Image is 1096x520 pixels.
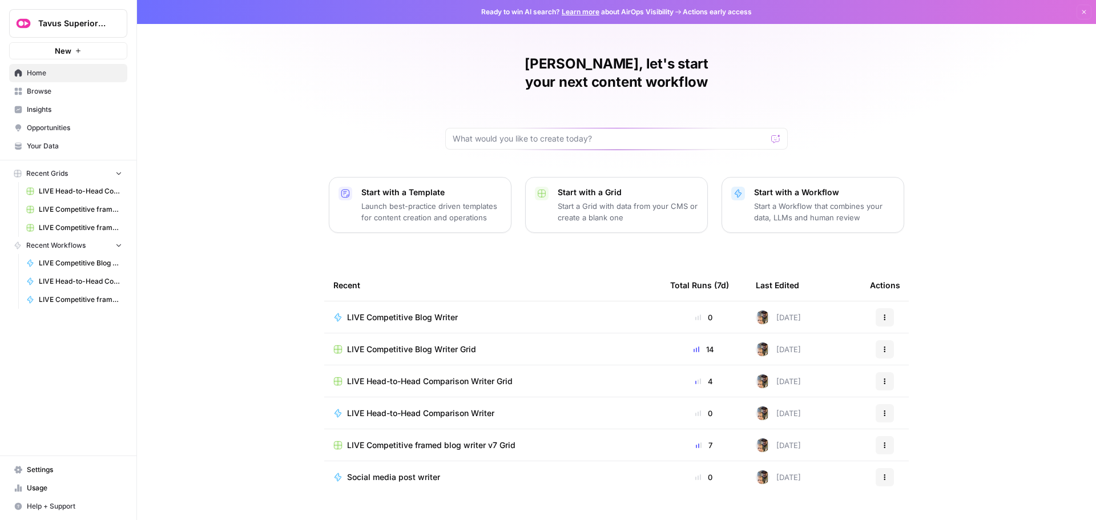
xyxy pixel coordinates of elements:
input: What would you like to create today? [453,133,767,144]
a: Usage [9,479,127,497]
a: LIVE Head-to-Head Comparison Writer Grid [21,182,127,200]
button: Workspace: Tavus Superiority [9,9,127,38]
img: 75men5xajoha24slrmvs4mz46cue [756,470,769,484]
span: Settings [27,465,122,475]
span: LIVE Competitive Blog Writer [347,312,458,323]
span: Recent Grids [26,168,68,179]
img: 75men5xajoha24slrmvs4mz46cue [756,438,769,452]
span: Home [27,68,122,78]
a: Learn more [562,7,599,16]
div: Recent [333,269,652,301]
div: [DATE] [756,438,801,452]
a: LIVE Competitive Blog Writer [21,254,127,272]
div: 0 [670,312,738,323]
span: LIVE Competitive Blog Writer [39,258,122,268]
a: LIVE Head-to-Head Comparison Writer Grid [333,376,652,387]
p: Launch best-practice driven templates for content creation and operations [361,200,502,223]
p: Start with a Grid [558,187,698,198]
a: LIVE Head-to-Head Comparison Writer [333,408,652,419]
button: Recent Workflows [9,237,127,254]
div: 4 [670,376,738,387]
div: 7 [670,440,738,451]
span: Usage [27,483,122,493]
img: 75men5xajoha24slrmvs4mz46cue [756,374,769,388]
div: [DATE] [756,470,801,484]
a: Your Data [9,137,127,155]
span: Ready to win AI search? about AirOps Visibility [481,7,674,17]
a: LIVE Head-to-Head Comparison Writer [21,272,127,291]
span: Help + Support [27,501,122,511]
h1: [PERSON_NAME], let's start your next content workflow [445,55,788,91]
button: Help + Support [9,497,127,515]
span: LIVE Head-to-Head Comparison Writer [347,408,494,419]
p: Start with a Template [361,187,502,198]
a: Social media post writer [333,471,652,483]
a: LIVE Competitive framed blog writer v7 [21,291,127,309]
img: Tavus Superiority Logo [13,13,34,34]
span: LIVE Head-to-Head Comparison Writer [39,276,122,287]
img: 75men5xajoha24slrmvs4mz46cue [756,342,769,356]
p: Start a Workflow that combines your data, LLMs and human review [754,200,894,223]
div: 0 [670,408,738,419]
a: Browse [9,82,127,100]
span: LIVE Competitive framed blog writer v7 Grid [347,440,515,451]
div: [DATE] [756,374,801,388]
span: LIVE Competitive Blog Writer Grid [347,344,476,355]
button: Start with a TemplateLaunch best-practice driven templates for content creation and operations [329,177,511,233]
a: Home [9,64,127,82]
div: Total Runs (7d) [670,269,729,301]
span: Opportunities [27,123,122,133]
button: New [9,42,127,59]
span: LIVE Head-to-Head Comparison Writer Grid [39,186,122,196]
span: LIVE Competitive framed blog writer v6 Grid (1) [39,204,122,215]
div: Actions [870,269,900,301]
span: LIVE Competitive framed blog writer v7 Grid [39,223,122,233]
span: LIVE Head-to-Head Comparison Writer Grid [347,376,513,387]
div: [DATE] [756,406,801,420]
span: Your Data [27,141,122,151]
div: [DATE] [756,342,801,356]
a: Settings [9,461,127,479]
span: Actions early access [683,7,752,17]
a: LIVE Competitive framed blog writer v7 Grid [21,219,127,237]
button: Start with a WorkflowStart a Workflow that combines your data, LLMs and human review [722,177,904,233]
span: Tavus Superiority [38,18,107,29]
div: [DATE] [756,311,801,324]
a: LIVE Competitive Blog Writer [333,312,652,323]
span: Recent Workflows [26,240,86,251]
img: 75men5xajoha24slrmvs4mz46cue [756,406,769,420]
span: LIVE Competitive framed blog writer v7 [39,295,122,305]
p: Start with a Workflow [754,187,894,198]
div: 0 [670,471,738,483]
a: LIVE Competitive framed blog writer v7 Grid [333,440,652,451]
span: Insights [27,104,122,115]
span: Social media post writer [347,471,440,483]
button: Start with a GridStart a Grid with data from your CMS or create a blank one [525,177,708,233]
a: Insights [9,100,127,119]
p: Start a Grid with data from your CMS or create a blank one [558,200,698,223]
div: Last Edited [756,269,799,301]
span: New [55,45,71,57]
a: LIVE Competitive Blog Writer Grid [333,344,652,355]
img: 75men5xajoha24slrmvs4mz46cue [756,311,769,324]
span: Browse [27,86,122,96]
div: 14 [670,344,738,355]
button: Recent Grids [9,165,127,182]
a: Opportunities [9,119,127,137]
a: LIVE Competitive framed blog writer v6 Grid (1) [21,200,127,219]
